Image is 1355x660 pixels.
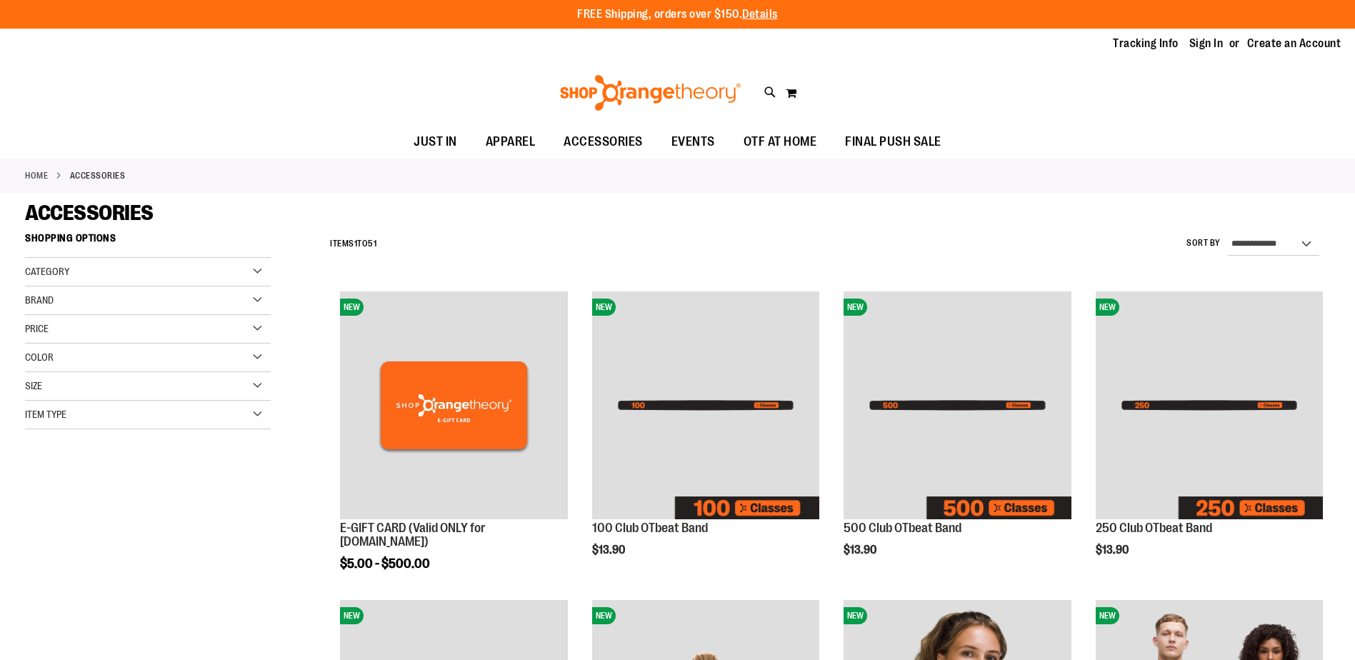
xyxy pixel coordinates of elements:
[25,201,154,225] span: ACCESSORIES
[25,380,42,391] span: Size
[592,521,708,535] a: 100 Club OTbeat Band
[844,521,961,535] a: 500 Club OTbeat Band
[1186,237,1221,249] label: Sort By
[844,607,867,624] span: NEW
[585,284,826,586] div: product
[592,607,616,624] span: NEW
[592,299,616,316] span: NEW
[592,291,819,519] img: Image of 100 Club OTbeat Band
[25,266,69,277] span: Category
[577,6,778,23] p: FREE Shipping, orders over $150.
[340,291,567,519] img: E-GIFT CARD (Valid ONLY for ShopOrangetheory.com)
[25,323,49,334] span: Price
[592,544,627,556] span: $13.90
[1096,291,1323,521] a: Image of 250 Club OTbeat BandNEW
[25,294,54,306] span: Brand
[671,126,715,158] span: EVENTS
[1247,36,1341,51] a: Create an Account
[836,284,1078,586] div: product
[1189,36,1224,51] a: Sign In
[471,126,550,159] a: APPAREL
[844,544,879,556] span: $13.90
[25,351,54,363] span: Color
[1096,544,1131,556] span: $13.90
[333,284,574,607] div: product
[845,126,941,158] span: FINAL PUSH SALE
[844,291,1071,519] img: Image of 500 Club OTbeat Band
[729,126,831,159] a: OTF AT HOME
[742,8,778,21] a: Details
[340,521,486,549] a: E-GIFT CARD (Valid ONLY for [DOMAIN_NAME])
[340,607,364,624] span: NEW
[25,226,271,258] strong: Shopping Options
[368,239,376,249] span: 51
[657,126,729,159] a: EVENTS
[844,291,1071,521] a: Image of 500 Club OTbeat BandNEW
[330,233,376,255] h2: Items to
[70,169,126,182] strong: ACCESSORIES
[414,126,457,158] span: JUST IN
[340,291,567,521] a: E-GIFT CARD (Valid ONLY for ShopOrangetheory.com)NEW
[1096,291,1323,519] img: Image of 250 Club OTbeat Band
[25,409,66,420] span: Item Type
[340,556,430,571] span: $5.00 - $500.00
[354,239,358,249] span: 1
[549,126,657,158] a: ACCESSORIES
[744,126,817,158] span: OTF AT HOME
[1096,299,1119,316] span: NEW
[564,126,643,158] span: ACCESSORIES
[844,299,867,316] span: NEW
[1089,284,1330,586] div: product
[592,291,819,521] a: Image of 100 Club OTbeat BandNEW
[399,126,471,159] a: JUST IN
[1096,607,1119,624] span: NEW
[1113,36,1179,51] a: Tracking Info
[486,126,536,158] span: APPAREL
[25,169,48,182] a: Home
[340,299,364,316] span: NEW
[558,75,743,111] img: Shop Orangetheory
[1096,521,1212,535] a: 250 Club OTbeat Band
[831,126,956,159] a: FINAL PUSH SALE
